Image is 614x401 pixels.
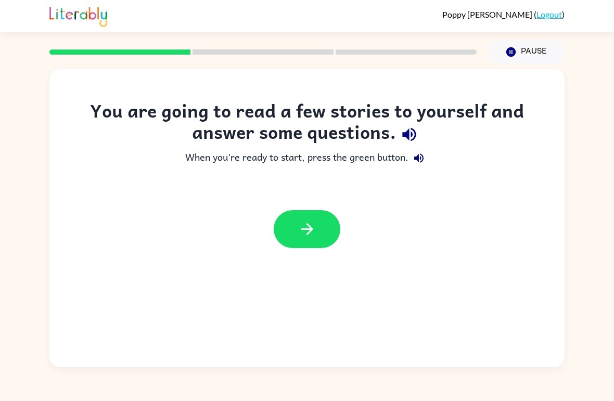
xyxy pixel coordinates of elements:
span: Poppy [PERSON_NAME] [442,9,534,19]
div: When you're ready to start, press the green button. [70,148,544,169]
div: You are going to read a few stories to yourself and answer some questions. [70,100,544,148]
a: Logout [536,9,562,19]
div: ( ) [442,9,565,19]
button: Pause [489,40,565,64]
img: Literably [49,4,107,27]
